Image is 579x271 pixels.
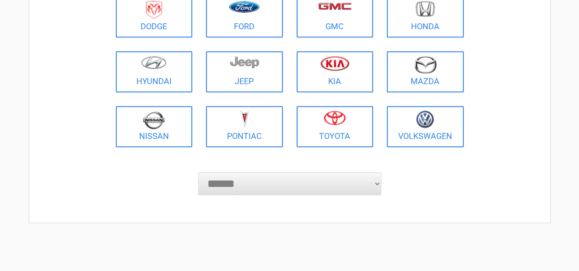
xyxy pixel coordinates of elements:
img: honda [416,1,435,17]
img: toyota [324,111,346,125]
img: hyundai [141,56,167,69]
img: jeep [230,56,259,69]
img: volkswagen [416,111,434,128]
img: kia [320,56,349,71]
a: Hyundai [116,51,193,92]
a: Mazda [387,51,464,92]
img: ford [229,1,260,13]
a: Kia [297,51,373,92]
a: Jeep [206,51,283,92]
img: pontiac [240,111,249,128]
img: dodge [146,1,162,19]
img: gmc [318,2,352,10]
a: Volkswagen [387,106,464,147]
img: mazda [414,56,437,74]
a: Nissan [116,106,193,147]
a: Pontiac [206,106,283,147]
a: Toyota [297,106,373,147]
img: nissan [143,111,165,129]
